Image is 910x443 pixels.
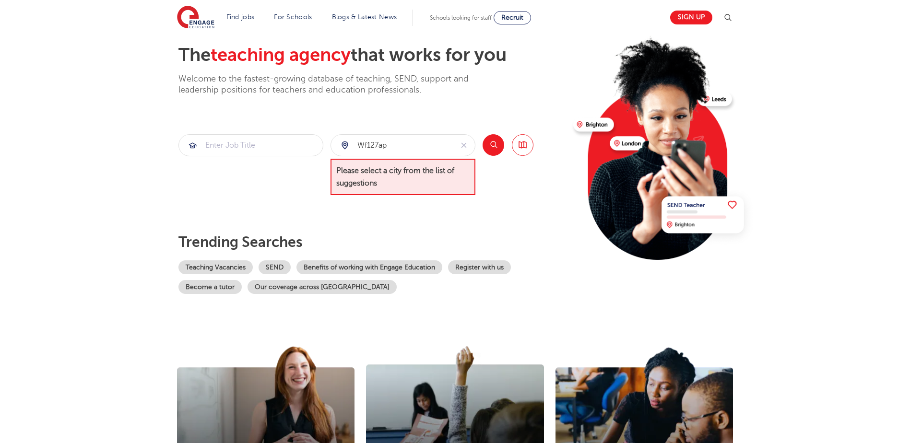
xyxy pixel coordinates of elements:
input: Submit [331,135,453,156]
button: Clear [453,135,475,156]
a: Benefits of working with Engage Education [296,260,442,274]
a: Become a tutor [178,280,242,294]
div: Submit [331,134,475,156]
img: Engage Education [177,6,214,30]
a: Find jobs [226,13,255,21]
p: Welcome to the fastest-growing database of teaching, SEND, support and leadership positions for t... [178,73,495,96]
span: teaching agency [211,45,351,65]
a: SEND [259,260,291,274]
span: Schools looking for staff [430,14,492,21]
a: For Schools [274,13,312,21]
a: Our coverage across [GEOGRAPHIC_DATA] [248,280,397,294]
div: Submit [178,134,323,156]
input: Submit [179,135,323,156]
h2: The that works for you [178,44,566,66]
a: Sign up [670,11,712,24]
a: Teaching Vacancies [178,260,253,274]
a: Register with us [448,260,511,274]
span: Please select a city from the list of suggestions [331,159,475,196]
a: Blogs & Latest News [332,13,397,21]
a: Recruit [494,11,531,24]
button: Search [483,134,504,156]
span: Recruit [501,14,523,21]
p: Trending searches [178,233,566,251]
